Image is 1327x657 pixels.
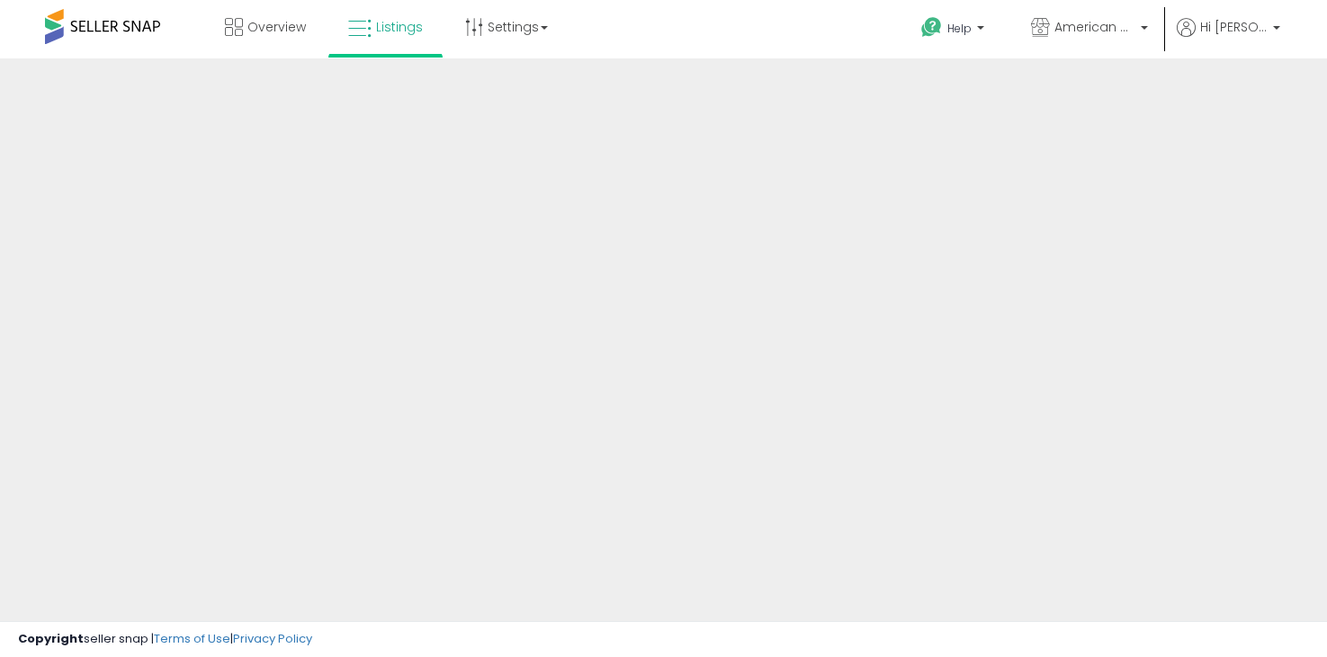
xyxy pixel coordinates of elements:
i: Get Help [920,16,943,39]
a: Hi [PERSON_NAME] [1177,18,1280,58]
span: Help [947,21,972,36]
span: Listings [376,18,423,36]
a: Help [907,3,1002,58]
div: seller snap | | [18,631,312,648]
a: Privacy Policy [233,630,312,647]
span: Hi [PERSON_NAME] [1200,18,1268,36]
a: Terms of Use [154,630,230,647]
span: American Apollo [1054,18,1135,36]
strong: Copyright [18,630,84,647]
span: Overview [247,18,306,36]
